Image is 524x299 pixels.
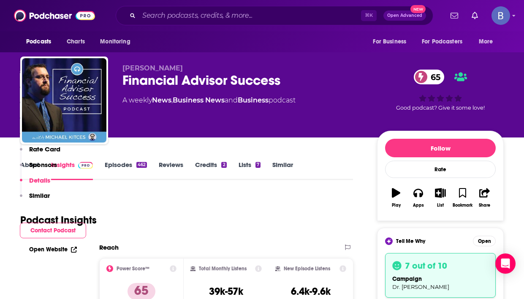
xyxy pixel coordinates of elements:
[199,266,247,272] h2: Total Monthly Listens
[122,95,296,105] div: A weekly podcast
[468,8,481,23] a: Show notifications dropdown
[367,34,417,50] button: open menu
[385,183,407,213] button: Play
[20,161,57,176] button: Sponsors
[171,96,173,104] span: ,
[116,6,433,25] div: Search podcasts, credits, & more...
[392,275,422,283] span: campaign
[474,183,496,213] button: Share
[392,203,401,208] div: Play
[152,96,171,104] a: News
[491,6,510,25] span: Logged in as BTallent
[20,223,86,238] button: Contact Podcast
[447,8,462,23] a: Show notifications dropdown
[491,6,510,25] img: User Profile
[414,70,445,84] a: 65
[405,260,447,271] h3: 7 out of 10
[209,285,243,298] h3: 39k-57k
[117,266,149,272] h2: Power Score™
[61,34,90,50] a: Charts
[272,161,293,180] a: Similar
[410,5,426,13] span: New
[29,161,57,169] p: Sponsors
[429,183,451,213] button: List
[20,191,50,207] button: Similar
[29,191,50,199] p: Similar
[94,34,141,50] button: open menu
[373,36,406,48] span: For Business
[22,58,106,143] img: Financial Advisor Success
[479,203,490,208] div: Share
[451,183,473,213] button: Bookmark
[255,162,261,168] div: 7
[396,105,485,111] span: Good podcast? Give it some love!
[473,34,504,50] button: open menu
[385,139,496,157] button: Follow
[386,239,391,244] img: tell me why sparkle
[383,11,426,21] button: Open AdvancedNew
[238,96,269,104] a: Business
[14,8,95,24] img: Podchaser - Follow, Share and Rate Podcasts
[122,64,183,72] span: [PERSON_NAME]
[20,176,50,192] button: Details
[491,6,510,25] button: Show profile menu
[225,96,238,104] span: and
[416,34,475,50] button: open menu
[20,34,62,50] button: open menu
[495,253,516,274] div: Open Intercom Messenger
[173,96,225,104] a: Business News
[387,13,422,18] span: Open Advanced
[453,203,472,208] div: Bookmark
[284,266,330,272] h2: New Episode Listens
[291,285,331,298] h3: 6.4k-9.6k
[99,243,119,251] h2: Reach
[136,162,147,168] div: 462
[422,36,462,48] span: For Podcasters
[479,36,493,48] span: More
[26,36,51,48] span: Podcasts
[392,283,449,290] span: Dr. [PERSON_NAME]
[105,161,147,180] a: Episodes462
[422,70,445,84] span: 65
[139,9,361,22] input: Search podcasts, credits, & more...
[195,161,226,180] a: Credits2
[377,64,504,116] div: 65Good podcast? Give it some love!
[385,161,496,178] div: Rate
[29,176,50,184] p: Details
[67,36,85,48] span: Charts
[29,246,77,253] a: Open Website
[407,183,429,213] button: Apps
[473,236,496,246] button: Open
[437,203,444,208] div: List
[159,161,183,180] a: Reviews
[221,162,226,168] div: 2
[396,238,425,245] span: Tell Me Why
[100,36,130,48] span: Monitoring
[239,161,261,180] a: Lists7
[413,203,424,208] div: Apps
[361,10,377,21] span: ⌘ K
